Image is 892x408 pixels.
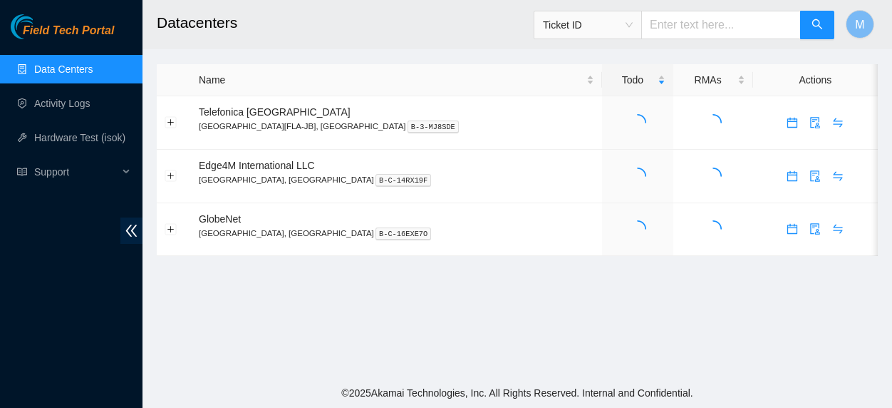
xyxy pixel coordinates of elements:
span: Telefonica [GEOGRAPHIC_DATA] [199,106,351,118]
img: Akamai Technologies [11,14,72,39]
span: read [17,167,27,177]
span: loading [704,166,722,185]
a: calendar [781,223,804,235]
kbd: B-3-MJ8SDE [408,121,459,133]
a: Akamai TechnologiesField Tech Portal [11,26,114,44]
a: calendar [781,170,804,182]
a: audit [804,170,826,182]
button: calendar [781,165,804,188]
span: loading [628,166,647,185]
a: swap [826,223,849,235]
span: Field Tech Portal [23,24,114,38]
button: calendar [781,111,804,134]
button: calendar [781,218,804,240]
span: swap [827,117,849,128]
th: Actions [753,64,878,96]
a: calendar [781,117,804,128]
a: Activity Logs [34,98,90,109]
button: audit [804,111,826,134]
p: [GEOGRAPHIC_DATA], [GEOGRAPHIC_DATA] [199,227,594,240]
button: Expand row [165,223,177,235]
span: calendar [782,117,803,128]
span: swap [827,223,849,235]
span: loading [704,220,722,238]
span: calendar [782,223,803,235]
p: [GEOGRAPHIC_DATA][FLA-JB], [GEOGRAPHIC_DATA] [199,120,594,133]
span: loading [628,220,647,238]
a: Data Centers [34,63,93,75]
button: audit [804,165,826,188]
a: audit [804,223,826,235]
kbd: B-C-14RX19F [375,174,432,187]
a: swap [826,117,849,128]
button: swap [826,111,849,134]
button: audit [804,218,826,240]
span: GlobeNet [199,213,241,225]
a: swap [826,170,849,182]
p: [GEOGRAPHIC_DATA], [GEOGRAPHIC_DATA] [199,173,594,186]
span: Edge4M International LLC [199,160,315,171]
button: Expand row [165,117,177,128]
button: swap [826,218,849,240]
span: search [811,19,823,32]
span: Support [34,158,118,186]
span: swap [827,170,849,182]
button: M [846,10,874,39]
a: Hardware Test (isok) [34,132,125,143]
span: M [855,16,864,34]
a: audit [804,117,826,128]
span: double-left [120,218,142,244]
span: loading [628,113,647,132]
button: Expand row [165,170,177,182]
kbd: B-C-16EXE7O [375,228,432,240]
span: Ticket ID [543,14,633,36]
input: Enter text here... [641,11,801,39]
button: search [800,11,834,39]
footer: © 2025 Akamai Technologies, Inc. All Rights Reserved. Internal and Confidential. [142,378,892,408]
span: calendar [782,170,803,182]
button: swap [826,165,849,188]
span: loading [704,113,722,132]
